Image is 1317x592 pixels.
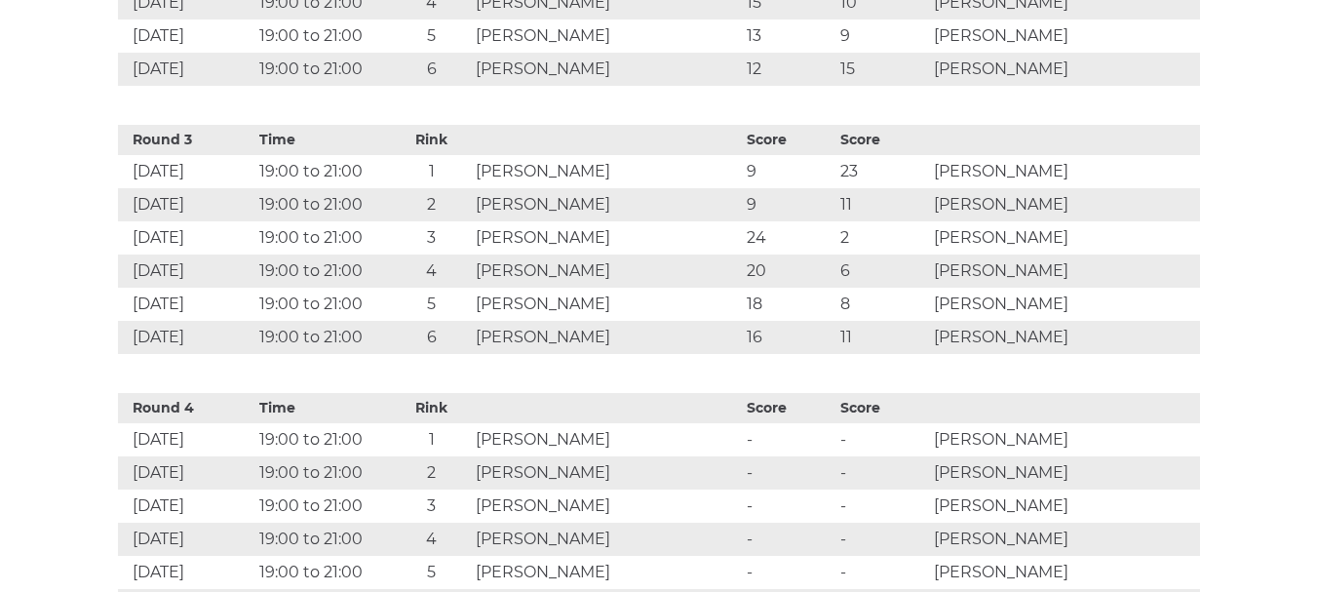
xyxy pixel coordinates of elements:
td: [DATE] [118,221,255,255]
td: [PERSON_NAME] [929,188,1200,221]
td: 11 [835,188,929,221]
td: [PERSON_NAME] [471,423,742,456]
th: Time [254,125,392,155]
th: Score [742,125,835,155]
td: 24 [742,221,835,255]
td: 8 [835,288,929,321]
td: [DATE] [118,255,255,288]
td: 5 [392,20,471,53]
td: 3 [392,490,471,523]
td: 4 [392,255,471,288]
td: 1 [392,423,471,456]
td: 1 [392,155,471,188]
td: 19:00 to 21:00 [254,20,392,53]
td: [PERSON_NAME] [929,288,1200,321]
td: 2 [392,188,471,221]
td: - [742,556,835,589]
td: [PERSON_NAME] [929,456,1200,490]
td: [DATE] [118,288,255,321]
td: 5 [392,556,471,589]
td: [PERSON_NAME] [929,423,1200,456]
td: [PERSON_NAME] [471,255,742,288]
td: 19:00 to 21:00 [254,556,392,589]
th: Score [742,393,835,423]
td: [PERSON_NAME] [471,490,742,523]
td: 23 [835,155,929,188]
td: [PERSON_NAME] [471,456,742,490]
td: [DATE] [118,53,255,86]
td: 9 [742,155,835,188]
td: 19:00 to 21:00 [254,321,392,354]
td: [PERSON_NAME] [471,321,742,354]
td: 6 [392,53,471,86]
td: [PERSON_NAME] [929,490,1200,523]
td: 2 [835,221,929,255]
td: - [835,556,929,589]
td: 2 [392,456,471,490]
td: 12 [742,53,835,86]
td: 4 [392,523,471,556]
td: [PERSON_NAME] [471,288,742,321]
td: [PERSON_NAME] [929,556,1200,589]
th: Time [254,393,392,423]
td: - [835,490,929,523]
td: 6 [835,255,929,288]
th: Round 3 [118,125,255,155]
td: 19:00 to 21:00 [254,155,392,188]
td: 6 [392,321,471,354]
td: [PERSON_NAME] [471,221,742,255]
th: Round 4 [118,393,255,423]
td: [DATE] [118,188,255,221]
td: 11 [835,321,929,354]
td: [PERSON_NAME] [929,155,1200,188]
th: Rink [392,393,471,423]
td: 13 [742,20,835,53]
th: Score [835,125,929,155]
td: [DATE] [118,523,255,556]
td: - [835,456,929,490]
td: 20 [742,255,835,288]
td: 19:00 to 21:00 [254,523,392,556]
td: [PERSON_NAME] [929,221,1200,255]
td: [DATE] [118,456,255,490]
td: - [835,523,929,556]
td: [PERSON_NAME] [929,321,1200,354]
td: - [742,456,835,490]
td: - [742,523,835,556]
td: [PERSON_NAME] [471,53,742,86]
td: [DATE] [118,556,255,589]
th: Score [835,393,929,423]
td: [DATE] [118,20,255,53]
td: 15 [835,53,929,86]
td: [PERSON_NAME] [929,523,1200,556]
td: 19:00 to 21:00 [254,490,392,523]
td: 9 [742,188,835,221]
td: [DATE] [118,321,255,354]
td: [DATE] [118,155,255,188]
td: 19:00 to 21:00 [254,53,392,86]
td: 9 [835,20,929,53]
td: 18 [742,288,835,321]
td: 19:00 to 21:00 [254,456,392,490]
td: [DATE] [118,490,255,523]
td: 16 [742,321,835,354]
td: - [742,423,835,456]
th: Rink [392,125,471,155]
td: - [742,490,835,523]
td: 19:00 to 21:00 [254,221,392,255]
td: [PERSON_NAME] [471,556,742,589]
td: [PERSON_NAME] [929,20,1200,53]
td: [PERSON_NAME] [471,20,742,53]
td: 19:00 to 21:00 [254,288,392,321]
td: 19:00 to 21:00 [254,423,392,456]
td: [PERSON_NAME] [471,155,742,188]
td: [PERSON_NAME] [471,188,742,221]
td: 3 [392,221,471,255]
td: 19:00 to 21:00 [254,255,392,288]
td: - [835,423,929,456]
td: 5 [392,288,471,321]
td: [PERSON_NAME] [929,255,1200,288]
td: [DATE] [118,423,255,456]
td: 19:00 to 21:00 [254,188,392,221]
td: [PERSON_NAME] [929,53,1200,86]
